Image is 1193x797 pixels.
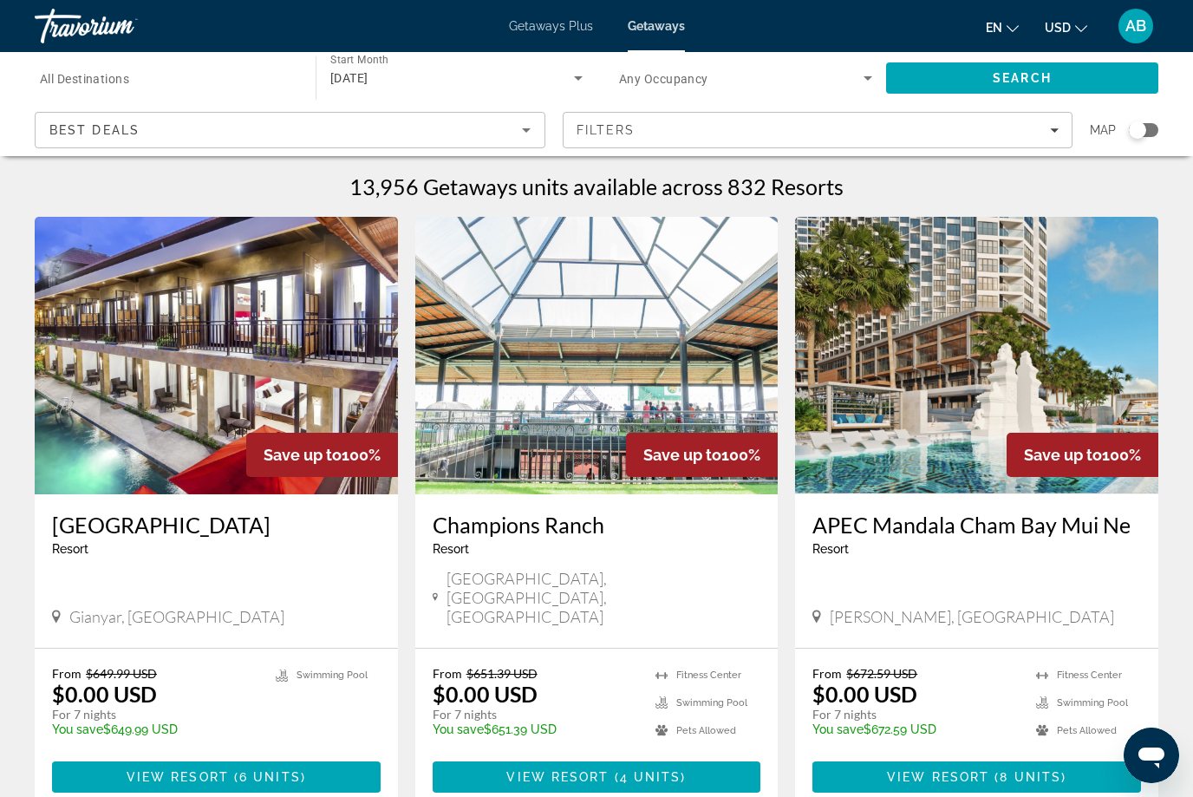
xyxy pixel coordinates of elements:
[297,670,368,681] span: Swimming Pool
[509,19,593,33] a: Getaways Plus
[433,666,462,681] span: From
[887,770,989,784] span: View Resort
[35,217,398,494] img: The Swaha Hotel
[620,770,681,784] span: 4 units
[1045,21,1071,35] span: USD
[330,71,368,85] span: [DATE]
[563,112,1073,148] button: Filters
[812,512,1141,538] a: APEC Mandala Cham Bay Mui Ne
[989,770,1066,784] span: ( )
[415,217,779,494] img: Champions Ranch
[433,722,639,736] p: $651.39 USD
[40,69,293,89] input: Select destination
[1057,725,1117,736] span: Pets Allowed
[52,681,157,707] p: $0.00 USD
[643,446,721,464] span: Save up to
[52,707,258,722] p: For 7 nights
[1090,118,1116,142] span: Map
[49,123,140,137] span: Best Deals
[52,761,381,793] button: View Resort(6 units)
[577,123,636,137] span: Filters
[1124,728,1179,783] iframe: Button to launch messaging window
[433,722,484,736] span: You save
[795,217,1158,494] img: APEC Mandala Cham Bay Mui Ne
[447,569,760,626] span: [GEOGRAPHIC_DATA], [GEOGRAPHIC_DATA], [GEOGRAPHIC_DATA]
[52,722,258,736] p: $649.99 USD
[830,607,1114,626] span: [PERSON_NAME], [GEOGRAPHIC_DATA]
[812,666,842,681] span: From
[1113,8,1158,44] button: User Menu
[506,770,609,784] span: View Resort
[239,770,301,784] span: 6 units
[676,670,741,681] span: Fitness Center
[52,542,88,556] span: Resort
[40,72,129,86] span: All Destinations
[812,681,917,707] p: $0.00 USD
[69,607,284,626] span: Gianyar, [GEOGRAPHIC_DATA]
[676,697,747,709] span: Swimming Pool
[812,707,1019,722] p: For 7 nights
[433,681,538,707] p: $0.00 USD
[628,19,685,33] a: Getaways
[127,770,229,784] span: View Resort
[86,666,157,681] span: $649.99 USD
[1045,15,1087,40] button: Change currency
[433,542,469,556] span: Resort
[433,761,761,793] button: View Resort(4 units)
[330,54,388,66] span: Start Month
[812,722,864,736] span: You save
[433,707,639,722] p: For 7 nights
[52,512,381,538] a: [GEOGRAPHIC_DATA]
[1125,17,1146,35] span: AB
[1024,446,1102,464] span: Save up to
[1000,770,1061,784] span: 8 units
[433,512,761,538] a: Champions Ranch
[619,72,708,86] span: Any Occupancy
[349,173,844,199] h1: 13,956 Getaways units available across 832 Resorts
[626,433,778,477] div: 100%
[812,761,1141,793] button: View Resort(8 units)
[846,666,917,681] span: $672.59 USD
[1057,697,1128,709] span: Swimming Pool
[49,120,531,140] mat-select: Sort by
[986,21,1002,35] span: en
[993,71,1052,85] span: Search
[52,666,81,681] span: From
[52,722,103,736] span: You save
[246,433,398,477] div: 100%
[610,770,687,784] span: ( )
[466,666,538,681] span: $651.39 USD
[264,446,342,464] span: Save up to
[886,62,1158,94] button: Search
[986,15,1019,40] button: Change language
[1007,433,1158,477] div: 100%
[35,3,208,49] a: Travorium
[676,725,736,736] span: Pets Allowed
[229,770,306,784] span: ( )
[812,722,1019,736] p: $672.59 USD
[1057,670,1122,681] span: Fitness Center
[812,542,849,556] span: Resort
